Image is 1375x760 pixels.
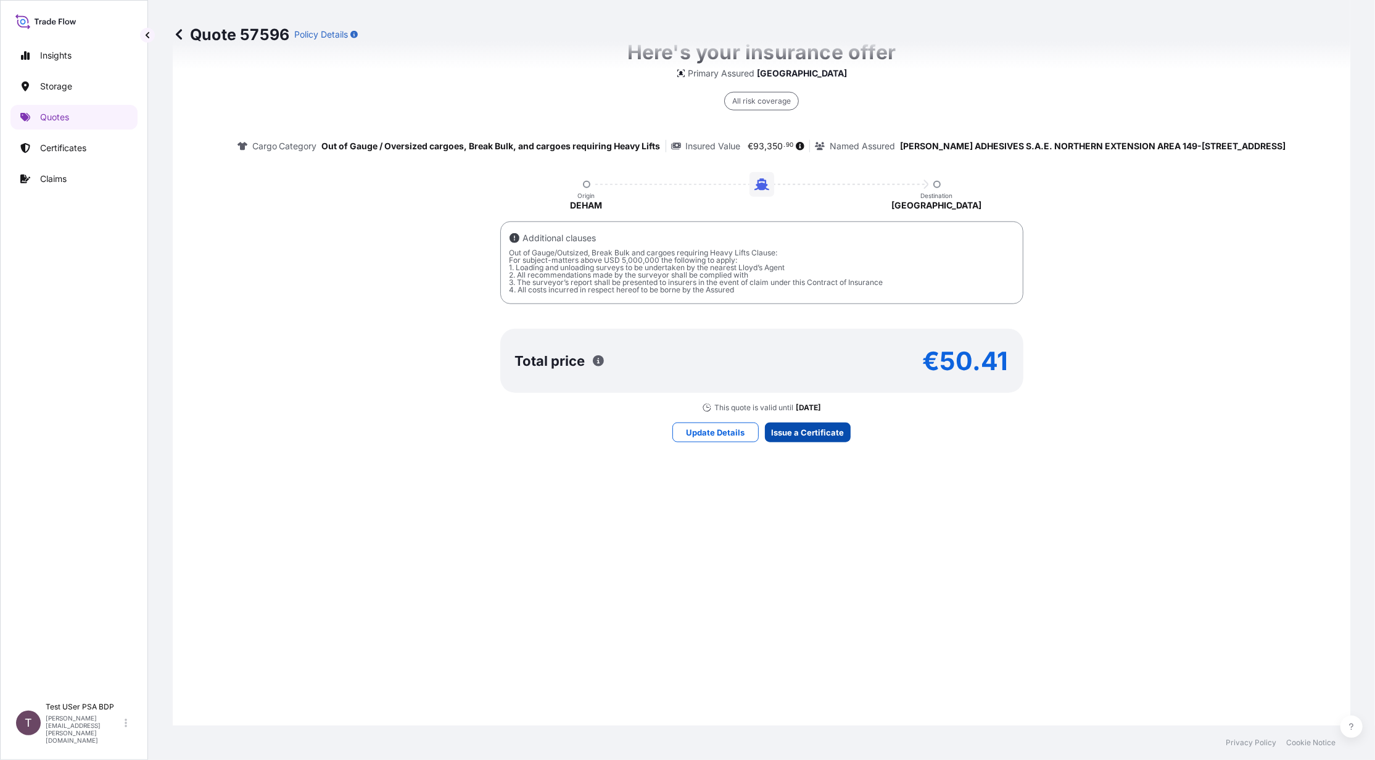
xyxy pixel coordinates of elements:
[578,192,595,199] p: Origin
[173,25,289,44] p: Quote 57596
[754,142,765,151] span: 93
[784,143,786,147] span: .
[767,142,783,151] span: 350
[923,351,1009,371] p: €50.41
[672,423,759,442] button: Update Details
[10,136,138,160] a: Certificates
[796,403,821,413] p: [DATE]
[772,426,844,439] p: Issue a Certificate
[252,140,317,152] p: Cargo Category
[724,92,799,110] div: All risk coverage
[40,49,72,62] p: Insights
[515,355,585,367] p: Total price
[687,426,745,439] p: Update Details
[786,143,793,147] span: 90
[686,140,741,152] p: Insured Value
[748,142,754,151] span: €
[765,423,851,442] button: Issue a Certificate
[921,192,953,199] p: Destination
[46,714,122,744] p: [PERSON_NAME][EMAIL_ADDRESS][PERSON_NAME][DOMAIN_NAME]
[900,140,1286,152] p: [PERSON_NAME] ADHESIVES S.A.E. NORTHERN EXTENSION AREA 149-[STREET_ADDRESS]
[765,142,767,151] span: ,
[294,28,348,41] p: Policy Details
[10,167,138,191] a: Claims
[322,140,661,152] p: Out of Gauge / Oversized cargoes, Break Bulk, and cargoes requiring Heavy Lifts
[40,111,69,123] p: Quotes
[10,43,138,68] a: Insights
[714,403,793,413] p: This quote is valid until
[1286,738,1336,748] a: Cookie Notice
[10,74,138,99] a: Storage
[688,67,755,80] p: Primary Assured
[892,199,982,212] p: [GEOGRAPHIC_DATA]
[523,232,597,244] p: Additional clauses
[571,199,603,212] p: DEHAM
[40,142,86,154] p: Certificates
[830,140,895,152] p: Named Assured
[25,717,32,729] span: T
[758,67,848,80] p: [GEOGRAPHIC_DATA]
[510,249,1014,294] p: Out of Gauge/Outsized, Break Bulk and cargoes requiring Heavy Lifts Clause: For subject-matters a...
[40,173,67,185] p: Claims
[46,702,122,712] p: Test USer PSA BDP
[10,105,138,130] a: Quotes
[1226,738,1276,748] a: Privacy Policy
[40,80,72,93] p: Storage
